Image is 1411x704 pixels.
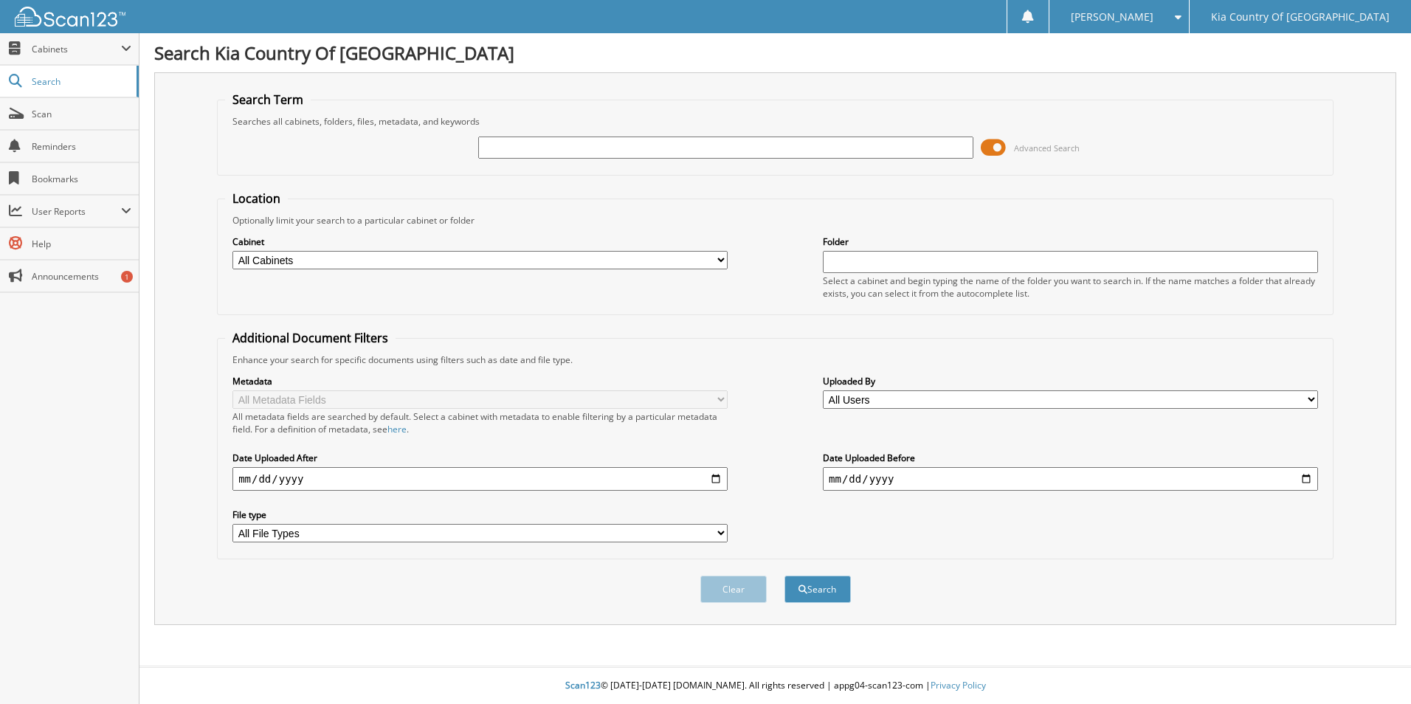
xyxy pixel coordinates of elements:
[784,576,851,603] button: Search
[1211,13,1390,21] span: Kia Country Of [GEOGRAPHIC_DATA]
[232,375,728,387] label: Metadata
[565,679,601,691] span: Scan123
[225,214,1325,227] div: Optionally limit your search to a particular cabinet or folder
[225,92,311,108] legend: Search Term
[232,452,728,464] label: Date Uploaded After
[32,43,121,55] span: Cabinets
[232,410,728,435] div: All metadata fields are searched by default. Select a cabinet with metadata to enable filtering b...
[225,115,1325,128] div: Searches all cabinets, folders, files, metadata, and keywords
[225,190,288,207] legend: Location
[32,270,131,283] span: Announcements
[823,275,1318,300] div: Select a cabinet and begin typing the name of the folder you want to search in. If the name match...
[32,75,129,88] span: Search
[823,235,1318,248] label: Folder
[823,467,1318,491] input: end
[121,271,133,283] div: 1
[232,508,728,521] label: File type
[931,679,986,691] a: Privacy Policy
[225,330,396,346] legend: Additional Document Filters
[232,235,728,248] label: Cabinet
[32,205,121,218] span: User Reports
[32,238,131,250] span: Help
[823,452,1318,464] label: Date Uploaded Before
[139,668,1411,704] div: © [DATE]-[DATE] [DOMAIN_NAME]. All rights reserved | appg04-scan123-com |
[700,576,767,603] button: Clear
[15,7,125,27] img: scan123-logo-white.svg
[1014,142,1080,153] span: Advanced Search
[32,173,131,185] span: Bookmarks
[32,140,131,153] span: Reminders
[387,423,407,435] a: here
[154,41,1396,65] h1: Search Kia Country Of [GEOGRAPHIC_DATA]
[232,467,728,491] input: start
[823,375,1318,387] label: Uploaded By
[225,353,1325,366] div: Enhance your search for specific documents using filters such as date and file type.
[1071,13,1153,21] span: [PERSON_NAME]
[32,108,131,120] span: Scan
